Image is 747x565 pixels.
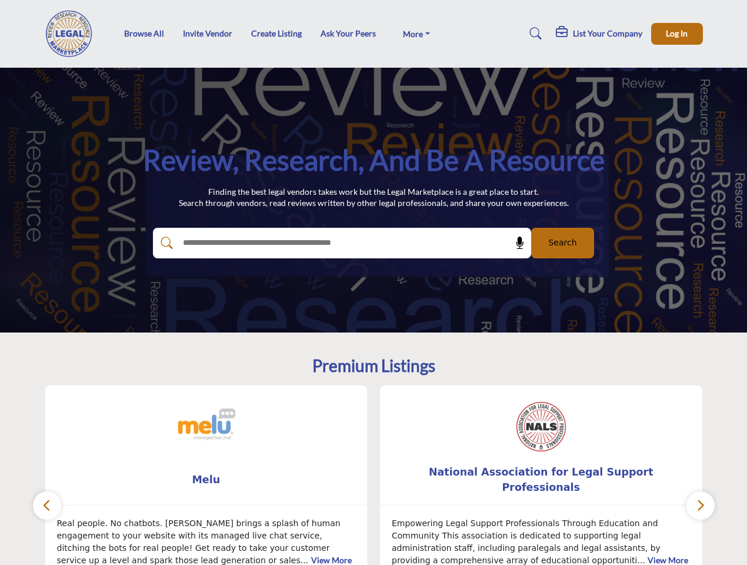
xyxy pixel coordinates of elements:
[321,28,376,38] a: Ask Your Peers
[666,28,688,38] span: Log In
[251,28,302,38] a: Create Listing
[176,397,235,456] img: Melu
[311,555,352,565] a: View More
[398,464,685,496] b: National Association for Legal Support Professionals
[183,28,232,38] a: Invite Vendor
[648,555,688,565] a: View More
[518,24,549,43] a: Search
[301,556,308,565] span: ...
[143,142,605,178] h1: Review, Research, and be a Resource
[531,228,594,258] button: Search
[45,464,368,496] a: Melu
[179,186,569,198] p: Finding the best legal vendors takes work but the Legal Marketplace is a great place to start.
[63,472,350,487] span: Melu
[63,464,350,496] b: Melu
[651,23,703,45] button: Log In
[179,197,569,209] p: Search through vendors, read reviews written by other legal professionals, and share your own exp...
[556,26,642,41] div: List Your Company
[573,28,642,39] h5: List Your Company
[124,28,164,38] a: Browse All
[312,356,435,376] h2: Premium Listings
[637,556,645,565] span: ...
[512,397,571,456] img: National Association for Legal Support Professionals
[395,25,438,42] a: More
[45,10,100,57] img: Site Logo
[548,237,576,249] span: Search
[380,464,702,496] a: National Association for Legal Support Professionals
